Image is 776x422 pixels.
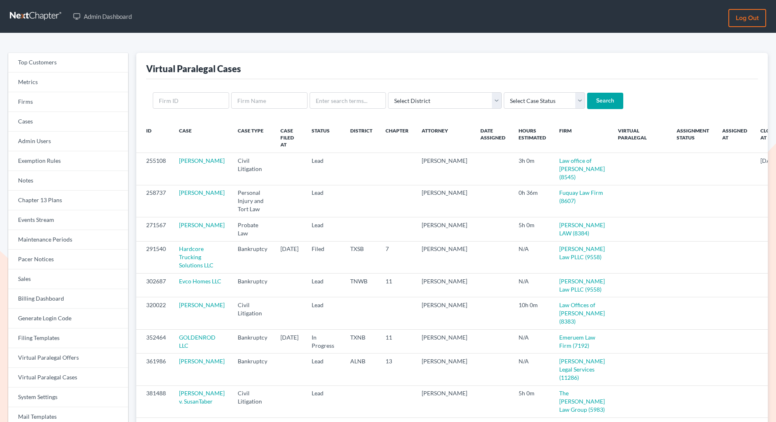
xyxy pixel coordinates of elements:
[559,301,605,325] a: Law Offices of [PERSON_NAME] (8383)
[344,274,379,297] td: TNWB
[512,354,553,386] td: N/A
[305,217,344,241] td: Lead
[559,157,605,180] a: Law office of [PERSON_NAME] (8545)
[231,386,274,417] td: Civil Litigation
[179,189,225,196] a: [PERSON_NAME]
[231,241,274,273] td: Bankruptcy
[231,122,274,153] th: Case Type
[153,92,229,109] input: Firm ID
[415,153,474,185] td: [PERSON_NAME]
[136,329,172,353] td: 352464
[379,274,415,297] td: 11
[559,221,605,237] a: [PERSON_NAME] LAW (8384)
[344,122,379,153] th: District
[310,92,386,109] input: Enter search terms...
[231,185,274,217] td: Personal Injury and Tort Law
[231,92,308,109] input: Firm Name
[172,122,231,153] th: Case
[415,297,474,329] td: [PERSON_NAME]
[512,122,553,153] th: Hours Estimated
[512,217,553,241] td: 5h 0m
[136,297,172,329] td: 320022
[559,334,595,349] a: Emeruem Law Firm (7192)
[415,386,474,417] td: [PERSON_NAME]
[69,9,136,24] a: Admin Dashboard
[274,122,305,153] th: Case Filed At
[8,328,128,348] a: Filing Templates
[179,358,225,365] a: [PERSON_NAME]
[231,274,274,297] td: Bankruptcy
[8,230,128,250] a: Maintenance Periods
[512,153,553,185] td: 3h 0m
[179,221,225,228] a: [PERSON_NAME]
[136,217,172,241] td: 271567
[559,278,605,293] a: [PERSON_NAME] Law PLLC (9558)
[587,93,623,109] input: Search
[305,153,344,185] td: Lead
[8,289,128,309] a: Billing Dashboard
[415,122,474,153] th: Attorney
[379,329,415,353] td: 11
[512,185,553,217] td: 0h 36m
[415,354,474,386] td: [PERSON_NAME]
[231,297,274,329] td: Civil Litigation
[274,329,305,353] td: [DATE]
[415,185,474,217] td: [PERSON_NAME]
[136,185,172,217] td: 258737
[559,189,603,204] a: Fuquay Law Firm (8607)
[512,297,553,329] td: 10h 0m
[274,241,305,273] td: [DATE]
[8,269,128,289] a: Sales
[8,368,128,388] a: Virtual Paralegal Cases
[231,354,274,386] td: Bankruptcy
[8,210,128,230] a: Events Stream
[136,241,172,273] td: 291540
[344,329,379,353] td: TXNB
[136,274,172,297] td: 302687
[344,241,379,273] td: TXSB
[179,301,225,308] a: [PERSON_NAME]
[716,122,754,153] th: Assigned at
[611,122,670,153] th: Virtual Paralegal
[344,354,379,386] td: ALNB
[8,92,128,112] a: Firms
[8,388,128,407] a: System Settings
[8,151,128,171] a: Exemption Rules
[179,245,214,269] a: Hardcore Trucking Solutions LLC
[231,153,274,185] td: Civil Litigation
[136,153,172,185] td: 255108
[231,217,274,241] td: Probate Law
[179,157,225,164] a: [PERSON_NAME]
[8,171,128,191] a: Notes
[474,122,512,153] th: Date Assigned
[8,309,128,328] a: Generate Login Code
[728,9,766,27] a: Log out
[8,191,128,210] a: Chapter 13 Plans
[136,354,172,386] td: 361986
[136,122,172,153] th: ID
[305,386,344,417] td: Lead
[8,53,128,73] a: Top Customers
[670,122,716,153] th: Assignment Status
[146,63,241,75] div: Virtual Paralegal Cases
[553,122,611,153] th: Firm
[559,245,605,260] a: [PERSON_NAME] Law PLLC (9558)
[179,278,221,285] a: Evco Homes LLC
[512,274,553,297] td: N/A
[8,250,128,269] a: Pacer Notices
[305,122,344,153] th: Status
[512,241,553,273] td: N/A
[559,390,605,413] a: The [PERSON_NAME] Law Group (5983)
[179,390,225,405] a: [PERSON_NAME] v. SusanTaber
[8,348,128,368] a: Virtual Paralegal Offers
[8,112,128,132] a: Cases
[415,241,474,273] td: [PERSON_NAME]
[8,132,128,151] a: Admin Users
[512,329,553,353] td: N/A
[305,329,344,353] td: In Progress
[415,329,474,353] td: [PERSON_NAME]
[136,386,172,417] td: 381488
[415,217,474,241] td: [PERSON_NAME]
[379,241,415,273] td: 7
[305,241,344,273] td: Filed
